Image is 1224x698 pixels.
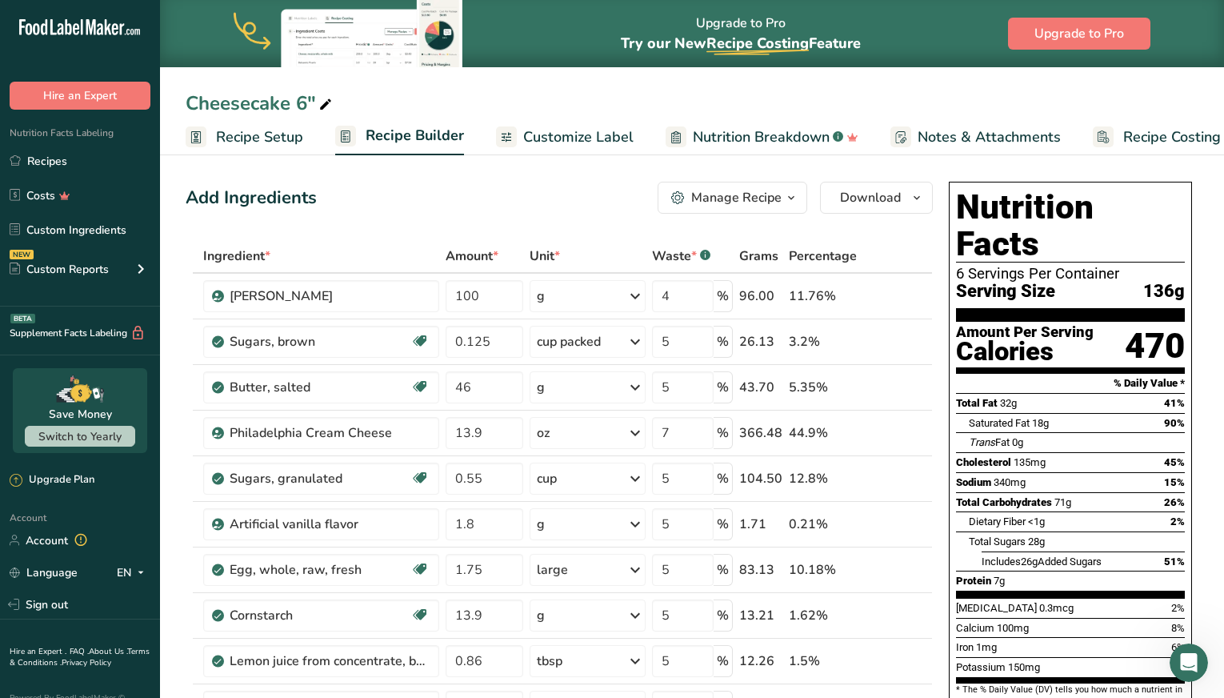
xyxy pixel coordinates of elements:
section: % Daily Value * [956,374,1185,393]
div: Calories [956,340,1094,363]
span: 28g [1028,536,1045,548]
span: Total Sugars [969,536,1026,548]
span: Dietary Fiber [969,515,1026,528]
span: Customize Label [523,126,634,148]
div: [PERSON_NAME] [230,287,430,306]
div: g [537,378,545,397]
span: Protein [956,575,991,587]
div: oz [537,423,550,443]
span: 18g [1032,417,1049,429]
div: 0.21% [789,515,857,534]
div: 12.8% [789,469,857,488]
div: Sugars, brown [230,332,410,351]
span: 100mg [997,622,1029,634]
div: 11.76% [789,287,857,306]
span: 135mg [1014,456,1046,468]
div: 6 Servings Per Container [956,266,1185,282]
span: 41% [1164,397,1185,409]
span: Notes & Attachments [918,126,1061,148]
span: Unit [530,247,560,266]
div: 470 [1125,325,1185,367]
span: [MEDICAL_DATA] [956,602,1037,614]
div: Butter, salted [230,378,410,397]
div: g [537,515,545,534]
span: 0g [1012,436,1023,448]
span: 136g [1143,282,1185,302]
div: Cornstarch [230,606,410,625]
span: Download [840,188,901,207]
span: Includes Added Sugars [982,556,1102,568]
span: 2% [1171,602,1185,614]
div: Upgrade to Pro [621,1,861,67]
iframe: Intercom live chat [1170,644,1208,682]
a: Customize Label [496,119,634,155]
a: Notes & Attachments [890,119,1061,155]
div: 26.13 [739,332,782,351]
div: Waste [652,247,710,266]
a: Recipe Setup [186,119,303,155]
span: Total Carbohydrates [956,496,1052,508]
span: 45% [1164,456,1185,468]
span: Grams [739,247,778,266]
span: 26% [1164,496,1185,508]
span: Recipe Builder [366,125,464,146]
div: Philadelphia Cream Cheese [230,423,430,443]
span: 7g [994,575,1005,587]
div: 10.18% [789,560,857,580]
div: Manage Recipe [691,188,782,207]
div: Egg, whole, raw, fresh [230,560,410,580]
span: 340mg [994,476,1026,488]
span: 1mg [976,641,997,653]
span: Recipe Setup [216,126,303,148]
div: Add Ingredients [186,185,317,211]
span: Nutrition Breakdown [693,126,830,148]
div: 83.13 [739,560,782,580]
span: Amount [446,247,498,266]
span: Percentage [789,247,857,266]
div: 12.26 [739,652,782,671]
a: Nutrition Breakdown [666,119,858,155]
span: <1g [1028,515,1045,528]
button: Upgrade to Pro [1008,18,1150,50]
button: Switch to Yearly [25,426,135,447]
div: 96.00 [739,287,782,306]
div: 3.2% [789,332,857,351]
div: EN [117,563,150,582]
span: 15% [1164,476,1185,488]
span: 2% [1170,515,1185,528]
i: Trans [969,436,995,448]
div: 366.48 [739,423,782,443]
div: cup packed [537,332,601,351]
div: Cheesecake 6" [186,89,335,118]
div: Lemon juice from concentrate, bottled, REAL LEMON [230,652,430,671]
div: 1.5% [789,652,857,671]
span: Sodium [956,476,991,488]
button: Download [820,182,933,214]
span: 51% [1164,556,1185,568]
span: Calcium [956,622,994,634]
div: tbsp [537,652,562,671]
span: 90% [1164,417,1185,429]
span: Switch to Yearly [38,429,122,444]
span: 71g [1054,496,1071,508]
span: Saturated Fat [969,417,1030,429]
div: 43.70 [739,378,782,397]
div: large [537,560,568,580]
a: About Us . [89,646,127,657]
span: Recipe Costing [706,34,809,53]
span: Upgrade to Pro [1034,24,1124,43]
div: Custom Reports [10,261,109,278]
button: Hire an Expert [10,82,150,110]
h1: Nutrition Facts [956,189,1185,263]
span: Recipe Costing [1123,126,1221,148]
a: Recipe Builder [335,118,464,156]
div: Amount Per Serving [956,325,1094,340]
a: Language [10,559,78,587]
a: FAQ . [70,646,89,657]
div: 1.71 [739,515,782,534]
span: Serving Size [956,282,1055,302]
span: Fat [969,436,1010,448]
div: NEW [10,250,34,259]
div: Artificial vanilla flavor [230,515,430,534]
span: 150mg [1008,661,1040,673]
